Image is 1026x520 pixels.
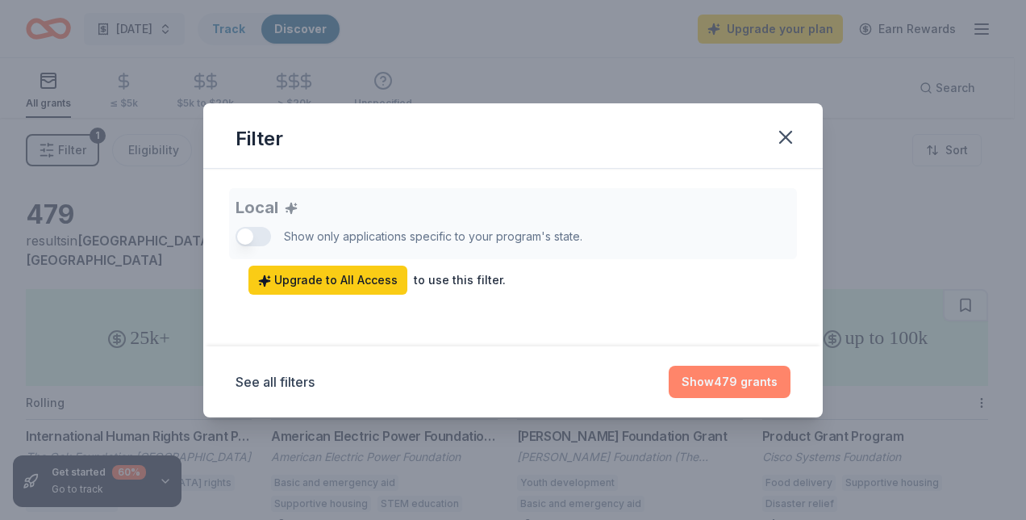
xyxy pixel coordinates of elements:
[236,126,283,152] div: Filter
[248,266,407,295] a: Upgrade to All Access
[669,366,790,398] button: Show479 grants
[236,372,315,392] button: See all filters
[414,270,506,290] div: to use this filter.
[258,270,398,290] span: Upgrade to All Access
